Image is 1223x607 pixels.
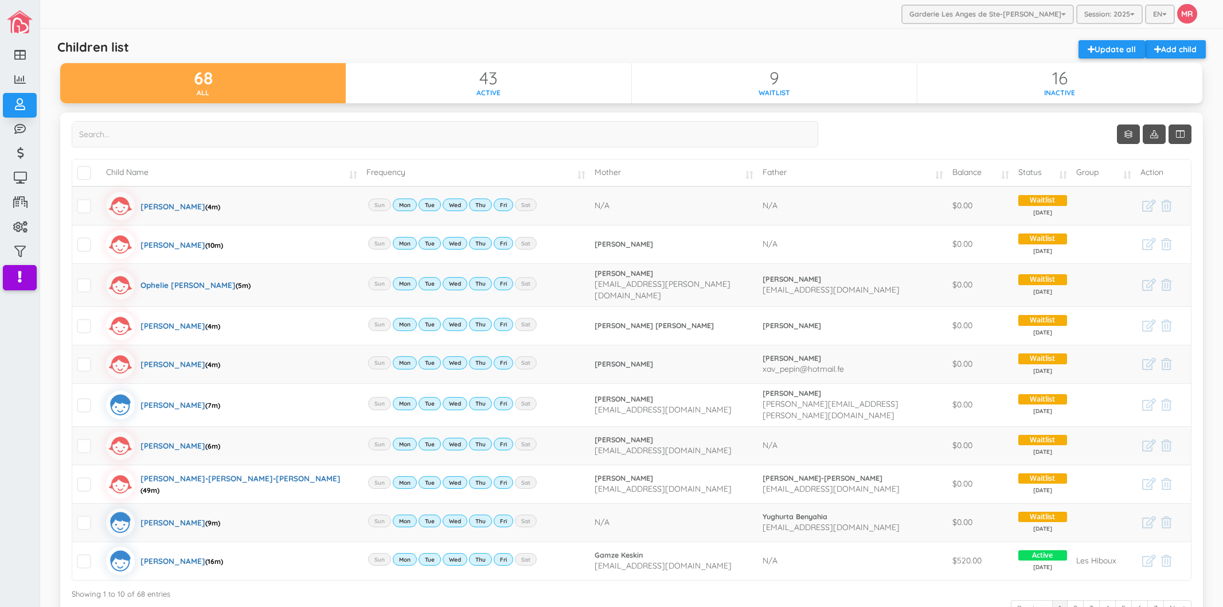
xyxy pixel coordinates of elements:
img: girlicon.svg [106,350,135,379]
label: Sat [515,237,537,250]
div: [PERSON_NAME] [140,312,220,340]
label: Sun [368,553,391,566]
label: Thu [469,438,492,450]
a: [PERSON_NAME](4m) [106,192,220,220]
label: Wed [443,277,467,290]
img: girlicon.svg [106,431,135,460]
div: 16 [917,69,1202,88]
span: [DATE] [1018,367,1067,375]
label: Mon [393,199,417,211]
td: Balance: activate to sort column ascending [948,159,1014,186]
a: [PERSON_NAME](16m) [106,547,223,575]
label: Sat [515,318,537,330]
a: [PERSON_NAME] [PERSON_NAME] [595,321,753,331]
div: [PERSON_NAME] [140,230,223,259]
label: Sun [368,237,391,250]
label: Thu [469,476,492,489]
a: [PERSON_NAME] [595,435,753,445]
label: Fri [494,237,513,250]
label: Tue [419,397,441,410]
td: Les Hiboux [1072,542,1136,580]
td: $0.00 [948,186,1014,225]
td: N/A [758,186,948,225]
a: [PERSON_NAME](10m) [106,230,223,259]
label: Sat [515,397,537,410]
label: Wed [443,397,467,410]
td: $0.00 [948,306,1014,345]
td: Frequency: activate to sort column ascending [362,159,590,186]
td: N/A [758,542,948,580]
a: [PERSON_NAME]-[PERSON_NAME]-[PERSON_NAME](49m) [106,470,357,499]
img: girlicon.svg [106,271,135,299]
label: Fri [494,356,513,369]
label: Tue [419,515,441,527]
label: Sat [515,199,537,211]
a: [PERSON_NAME](4m) [106,312,220,340]
label: Sun [368,397,391,410]
img: girlicon.svg [106,192,135,220]
span: [DATE] [1018,563,1067,571]
label: Sun [368,277,391,290]
img: boyicon.svg [106,391,135,419]
td: Status: activate to sort column ascending [1014,159,1072,186]
span: (49m) [140,486,159,495]
span: [DATE] [1018,407,1067,415]
div: Waitlist [632,88,917,98]
label: Sun [368,199,391,211]
td: Mother: activate to sort column ascending [590,159,758,186]
a: Add child [1145,40,1206,59]
label: Mon [393,356,417,369]
div: 9 [632,69,917,88]
td: $0.00 [948,465,1014,503]
label: Wed [443,476,467,489]
span: [EMAIL_ADDRESS][DOMAIN_NAME] [595,561,732,571]
label: Mon [393,237,417,250]
label: Wed [443,553,467,566]
img: girlicon.svg [106,470,135,499]
td: $0.00 [948,503,1014,542]
label: Tue [419,553,441,566]
a: [PERSON_NAME](4m) [106,350,220,379]
a: [PERSON_NAME] [763,274,943,285]
label: Wed [443,318,467,330]
label: Sat [515,476,537,489]
label: Thu [469,356,492,369]
img: boyicon.svg [106,547,135,575]
span: [DATE] [1018,487,1067,495]
span: [EMAIL_ADDRESS][DOMAIN_NAME] [595,404,732,415]
label: Thu [469,397,492,410]
td: Group: activate to sort column ascending [1072,159,1136,186]
span: Waitlist [1018,315,1067,326]
a: [PERSON_NAME](6m) [106,431,220,460]
label: Wed [443,237,467,250]
td: Child Name: activate to sort column ascending [101,159,362,186]
a: Ophelie [PERSON_NAME](5m) [106,271,251,299]
label: Mon [393,553,417,566]
label: Tue [419,438,441,450]
td: $0.00 [948,383,1014,426]
label: Sat [515,553,537,566]
span: Waitlist [1018,512,1067,523]
label: Mon [393,515,417,527]
td: $0.00 [948,263,1014,306]
span: [DATE] [1018,329,1067,337]
td: $0.00 [948,225,1014,263]
label: Sat [515,277,537,290]
a: Update all [1079,40,1145,59]
a: [PERSON_NAME](7m) [106,391,220,419]
span: Active [1018,550,1067,561]
span: (4m) [205,360,220,369]
div: Inactive [917,88,1202,98]
label: Tue [419,318,441,330]
label: Tue [419,277,441,290]
label: Thu [469,318,492,330]
td: N/A [758,426,948,465]
a: [PERSON_NAME](9m) [106,508,220,537]
label: Sun [368,476,391,489]
div: [PERSON_NAME]-[PERSON_NAME]-[PERSON_NAME] [140,470,357,499]
a: [PERSON_NAME] [763,388,943,399]
label: Wed [443,199,467,211]
label: Mon [393,397,417,410]
label: Wed [443,438,467,450]
label: Sat [515,438,537,450]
